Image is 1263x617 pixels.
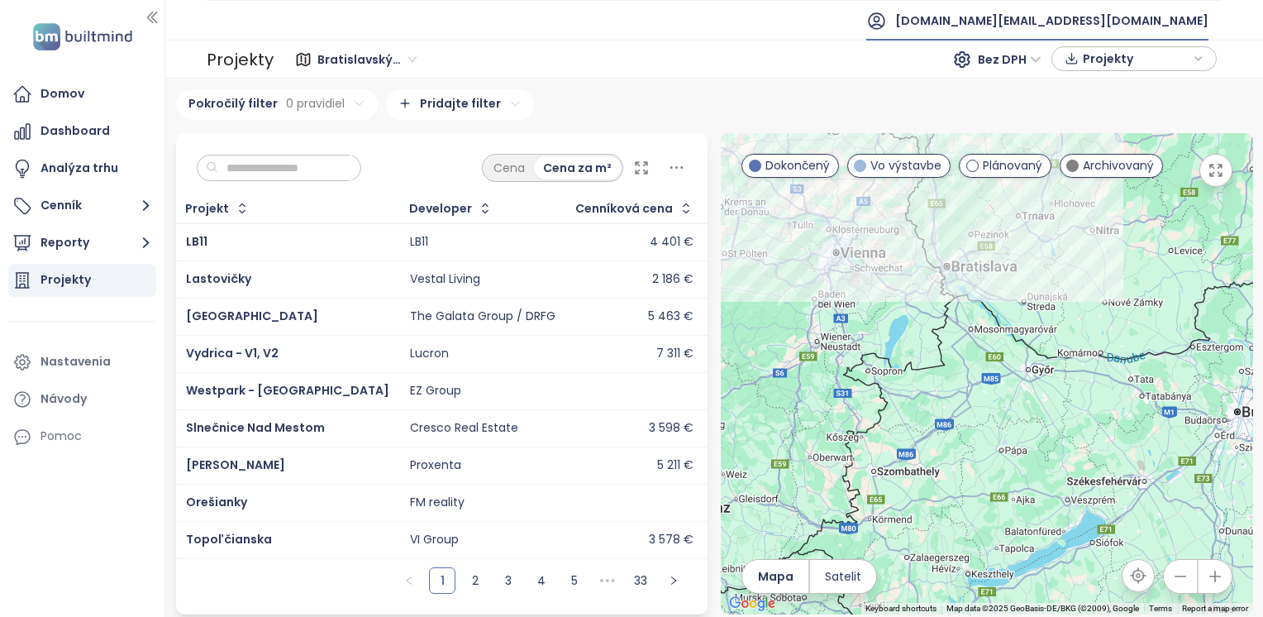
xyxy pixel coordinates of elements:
button: Cenník [8,189,156,222]
a: Návody [8,383,156,416]
div: 3 578 € [649,533,693,548]
img: logo [28,20,137,54]
div: Projekt [185,203,229,214]
div: The Galata Group / DRFG [410,309,555,324]
div: Pridajte filter [386,89,534,120]
div: Proxenta [410,458,461,473]
div: Projekty [207,43,274,75]
button: Satelit [810,560,876,593]
span: Satelit [825,567,861,586]
a: [GEOGRAPHIC_DATA] [186,308,318,324]
div: FM reality [410,495,465,510]
li: 5 [561,567,588,594]
div: Developer [409,203,472,214]
span: 0 pravidiel [286,94,345,112]
div: Projekty [41,270,91,290]
span: Vo výstavbe [870,156,941,175]
div: 4 401 € [650,235,693,250]
button: Reporty [8,227,156,260]
span: ••• [594,567,621,594]
a: 5 [562,568,587,593]
div: 3 598 € [649,421,693,436]
a: Dashboard [8,115,156,148]
li: 2 [462,567,489,594]
li: 33 [627,567,654,594]
li: Nasledujúca strana [660,567,687,594]
div: Cenníková cena [575,203,673,214]
div: button [1060,46,1208,71]
span: Archivovaný [1083,156,1154,175]
a: Analýza trhu [8,152,156,185]
a: Domov [8,78,156,111]
div: 2 186 € [652,272,693,287]
span: right [669,576,679,586]
a: Projekty [8,264,156,297]
span: Projekty [1083,46,1189,71]
a: Westpark - [GEOGRAPHIC_DATA] [186,382,389,399]
li: Predchádzajúca strana [396,567,422,594]
div: Cena za m² [534,156,621,179]
li: 4 [528,567,555,594]
a: 4 [529,568,554,593]
span: Map data ©2025 GeoBasis-DE/BKG (©2009), Google [946,604,1139,613]
div: Analýza trhu [41,158,118,179]
button: left [396,567,422,594]
div: Nastavenia [41,352,111,372]
div: 5 211 € [657,458,693,473]
a: 2 [463,568,488,593]
a: Open this area in Google Maps (opens a new window) [725,593,779,615]
button: Mapa [742,560,808,593]
span: Bez DPH [978,47,1041,72]
div: Dashboard [41,121,110,141]
img: Google [725,593,779,615]
div: Lucron [410,347,449,361]
div: Cena [484,156,534,179]
li: 3 [495,567,522,594]
div: 5 463 € [648,309,693,324]
a: 33 [628,568,653,593]
div: Domov [41,84,84,104]
a: 3 [496,568,521,593]
div: LB11 [410,235,428,250]
div: VI Group [410,533,459,548]
a: Vydrica - V1, V2 [186,345,279,361]
a: Nastavenia [8,346,156,379]
div: Pokročilý filter [176,89,378,120]
div: EZ Group [410,384,461,399]
a: Topoľčianska [186,531,272,548]
a: Lastovičky [186,270,251,287]
a: Slnečnice Nad Mestom [186,419,325,436]
li: Nasledujúcich 5 strán [594,567,621,594]
div: Návody [41,389,87,409]
span: Mapa [758,567,794,586]
a: Orešianky [186,494,247,510]
div: Cresco Real Estate [410,421,518,436]
a: [PERSON_NAME] [186,457,285,473]
button: right [660,567,687,594]
div: 7 311 € [656,347,693,361]
a: Terms (opens in new tab) [1149,604,1172,613]
div: Pomoc [8,420,156,453]
span: Plánovaný [983,156,1042,175]
span: Dokončený [765,156,830,175]
span: [DOMAIN_NAME][EMAIL_ADDRESS][DOMAIN_NAME] [895,1,1208,41]
span: Bratislavský kraj [317,47,417,72]
a: 1 [430,568,455,593]
li: 1 [429,567,455,594]
span: left [404,576,414,586]
a: LB11 [186,233,207,250]
div: Vestal Living [410,272,480,287]
div: Pomoc [41,426,82,447]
